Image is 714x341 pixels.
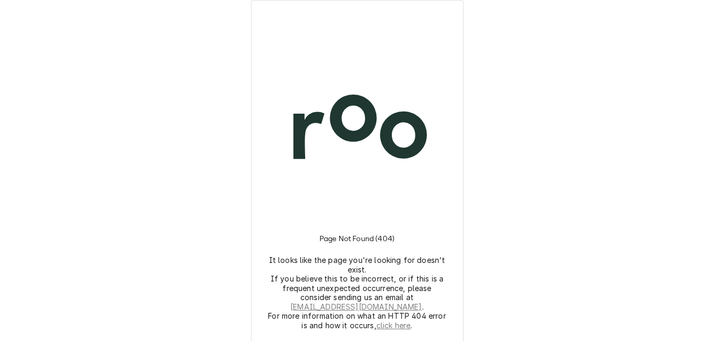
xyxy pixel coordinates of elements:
div: Logo and Instructions Container [264,13,450,330]
div: Instructions [264,221,450,330]
p: It looks like the page you're looking for doesn't exist. [268,255,447,274]
h3: Page Not Found (404) [320,221,394,255]
p: If you believe this to be incorrect, or if this is a frequent unexpected occurrence, please consi... [268,274,447,311]
img: Logo [264,36,450,221]
a: [EMAIL_ADDRESS][DOMAIN_NAME] [290,302,422,312]
a: click here [376,321,411,330]
p: For more information on what an HTTP 404 error is and how it occurs, . [268,311,447,330]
